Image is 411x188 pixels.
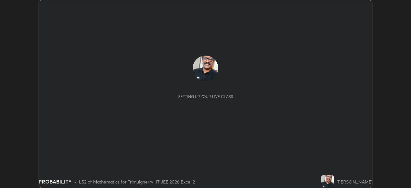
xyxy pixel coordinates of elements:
[74,178,76,185] div: •
[337,178,372,185] div: [PERSON_NAME]
[79,178,195,185] div: L52 of Mathematics for Trimulgherry IIT JEE 2026 Excel 2
[193,56,218,81] img: 020e023223db44b3b855fec2c82464f0.jpg
[178,94,233,99] div: Setting up your live class
[39,178,72,185] div: PROBABILITY
[321,175,334,188] img: 020e023223db44b3b855fec2c82464f0.jpg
